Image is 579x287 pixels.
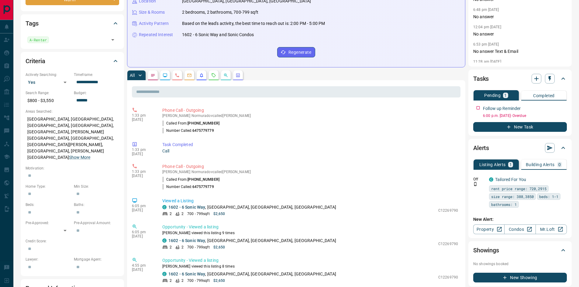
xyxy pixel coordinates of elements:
p: Motivation: [26,166,119,171]
p: Task Completed [162,142,458,148]
p: Search Range: [26,90,71,96]
a: Mr.Loft [536,224,567,234]
p: Areas Searched: [26,109,119,114]
p: 2 [170,211,172,217]
p: Called From: [162,121,219,126]
p: [DATE] [132,208,153,212]
p: 2 [181,244,184,250]
p: 11:28 am [DATE] [473,60,501,64]
span: A-Renter [29,37,47,43]
p: Budget: [74,90,119,96]
p: [GEOGRAPHIC_DATA], [GEOGRAPHIC_DATA], [GEOGRAPHIC_DATA], [GEOGRAPHIC_DATA], [GEOGRAPHIC_DATA], [P... [26,114,119,162]
p: 1:33 pm [132,148,153,152]
p: 1:33 pm [132,113,153,118]
div: Showings [473,243,567,258]
span: 6475779779 [192,185,214,189]
button: Show More [69,154,90,161]
h2: Tasks [473,74,489,84]
p: [PERSON_NAME] viewed this listing 9 times [162,230,458,236]
p: [DATE] [132,118,153,122]
p: , [GEOGRAPHIC_DATA], [GEOGRAPHIC_DATA], [GEOGRAPHIC_DATA] [168,237,336,244]
p: C12269790 [438,208,458,213]
p: [PERSON_NAME] Normuradov called [PERSON_NAME] [162,170,458,174]
p: 2 [181,278,184,283]
p: Lawyer: [26,257,71,262]
p: , [GEOGRAPHIC_DATA], [GEOGRAPHIC_DATA], [GEOGRAPHIC_DATA] [168,271,336,277]
p: 4:55 pm [132,263,153,268]
p: Credit Score: [26,238,119,244]
div: condos.ca [162,272,167,276]
span: rent price range: 720,2915 [491,186,546,192]
p: Home Type: [26,184,71,189]
h2: Showings [473,245,499,255]
a: 1602 - 6 Sonic Way [168,205,205,210]
p: Listing Alerts [479,162,506,167]
span: size range: 388,3850 [491,193,534,200]
p: 700 - 799 sqft [187,244,209,250]
p: Follow up Reminder [483,105,521,112]
h2: Tags [26,19,38,28]
p: Based on the lead's activity, the best time to reach out is: 2:00 PM - 5:00 PM [182,20,325,27]
p: Pre-Approval Amount: [74,220,119,226]
h2: Alerts [473,143,489,153]
p: [PERSON_NAME] Normuradov called [PERSON_NAME] [162,114,458,118]
p: All [130,73,135,77]
p: Opportunity - Viewed a listing [162,257,458,264]
a: Property [473,224,505,234]
p: 12:04 pm [DATE] [473,25,501,29]
button: Regenerate [277,47,315,57]
svg: Listing Alerts [199,73,204,78]
p: [PERSON_NAME] viewed this listing 8 times [162,264,458,269]
p: New Alert: [473,216,567,223]
svg: Notes [150,73,155,78]
p: $800 - $3,550 [26,96,71,106]
p: Viewed a Listing [162,198,458,204]
p: [DATE] [132,152,153,156]
p: $2,650 [213,278,225,283]
div: Criteria [26,54,119,68]
p: 700 - 799 sqft [187,278,209,283]
p: $2,650 [213,211,225,217]
p: Repeated Interest [139,32,173,38]
p: Pre-Approved: [26,220,71,226]
svg: Emails [187,73,192,78]
div: Tasks [473,71,567,86]
p: 6:53 pm [DATE] [473,42,499,46]
p: Number Called: [162,184,214,190]
p: Completed [533,94,555,98]
p: [DATE] [132,174,153,178]
button: New Task [473,122,567,132]
p: Baths: [74,202,119,207]
span: [PHONE_NUMBER] [188,121,219,125]
div: condos.ca [162,205,167,209]
div: condos.ca [162,238,167,243]
div: Alerts [473,141,567,155]
p: 6:00 p.m. [DATE] - Overdue [483,113,567,118]
p: 1602 - 6 Sonic Way and Sonic Condos [182,32,254,38]
p: Phone Call - Outgoing [162,107,458,114]
p: 6:05 pm [132,230,153,234]
p: Called From: [162,177,219,182]
span: bathrooms: 1 [491,201,517,207]
a: Condos [504,224,536,234]
a: Tailored For You [495,177,526,182]
svg: Calls [175,73,180,78]
svg: Agent Actions [236,73,240,78]
button: New Showing [473,273,567,282]
p: No showings booked [473,261,567,267]
span: beds: 1-1 [539,193,558,200]
p: Opportunity - Viewed a listing [162,224,458,230]
span: 6475779779 [192,128,214,133]
p: 1 [509,162,512,167]
p: No answer Text & Email [473,48,567,55]
p: , [GEOGRAPHIC_DATA], [GEOGRAPHIC_DATA], [GEOGRAPHIC_DATA] [168,204,336,210]
p: 6:05 pm [132,204,153,208]
p: [DATE] [132,268,153,272]
span: [PHONE_NUMBER] [188,177,219,182]
p: Mortgage Agent: [74,257,119,262]
svg: Push Notification Only [473,182,477,186]
p: Pending [484,93,501,97]
p: No answer [473,14,567,20]
p: Off [473,176,485,182]
div: Yes [26,77,71,87]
